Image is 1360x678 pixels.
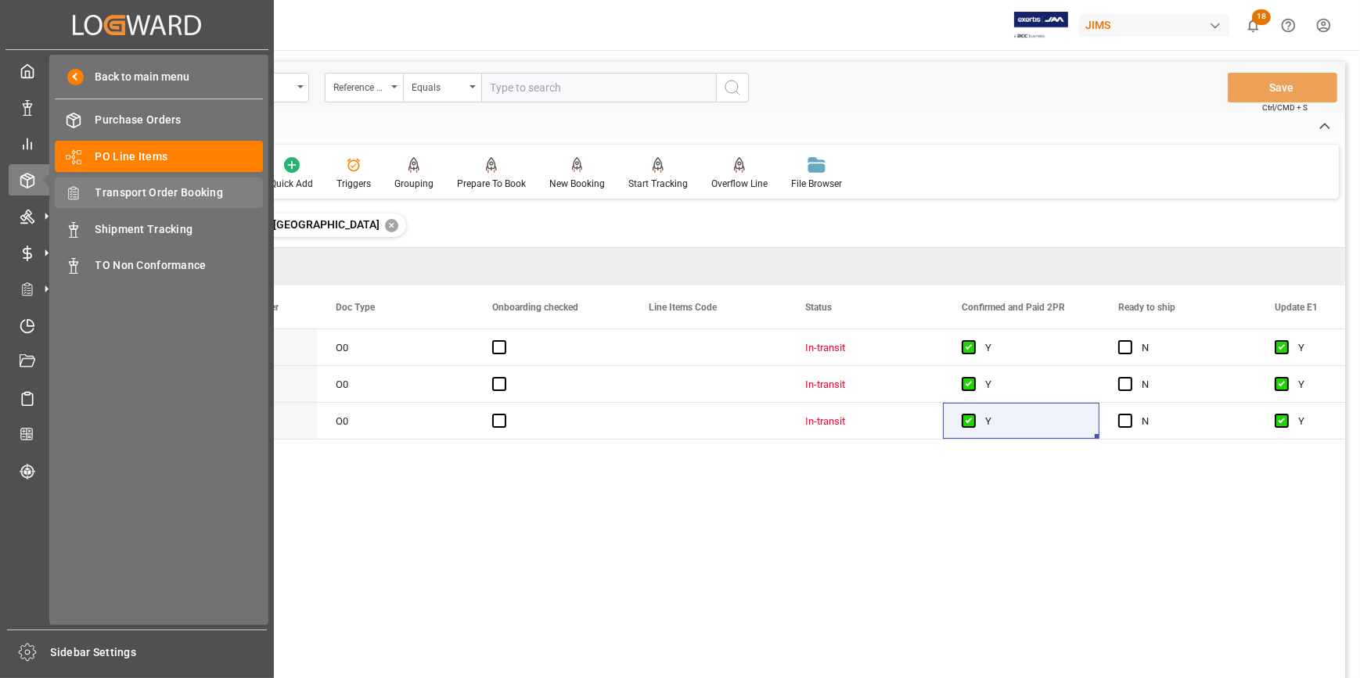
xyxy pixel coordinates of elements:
[95,221,264,238] span: Shipment Tracking
[51,644,268,661] span: Sidebar Settings
[95,185,264,201] span: Transport Order Booking
[457,177,526,191] div: Prepare To Book
[1014,12,1068,39] img: Exertis%20JAM%20-%20Email%20Logo.jpg_1722504956.jpg
[1262,102,1308,113] span: Ctrl/CMD + S
[325,73,403,102] button: open menu
[9,56,265,86] a: My Cockpit
[1142,330,1237,366] div: N
[628,177,688,191] div: Start Tracking
[333,77,387,95] div: Reference 2 Vendor
[805,330,924,366] div: In-transit
[9,382,265,413] a: Sailing Schedules
[1142,404,1237,439] div: N
[55,105,263,135] a: Purchase Orders
[9,419,265,450] a: CO2 Calculator
[84,69,189,85] span: Back to main menu
[1228,73,1337,102] button: Save
[385,219,398,232] div: ✕
[492,302,578,313] span: Onboarding checked
[985,330,1081,366] div: Y
[95,257,264,274] span: TO Non Conformance
[985,367,1081,403] div: Y
[9,91,265,122] a: Data Management
[1142,367,1237,403] div: N
[1118,302,1175,313] span: Ready to ship
[394,177,434,191] div: Grouping
[95,112,264,128] span: Purchase Orders
[55,213,263,244] a: Shipment Tracking
[805,404,924,439] div: In-transit
[317,366,473,402] div: O0
[962,302,1065,313] span: Confirmed and Paid 2PR
[9,310,265,340] a: Timeslot Management V2
[9,346,265,377] a: Document Management
[270,177,313,191] div: Quick Add
[55,141,263,171] a: PO Line Items
[711,177,768,191] div: Overflow Line
[649,302,717,313] span: Line Items Code
[336,302,375,313] span: Doc Type
[412,77,465,95] div: Equals
[549,177,605,191] div: New Booking
[317,329,473,365] div: O0
[805,302,832,313] span: Status
[317,403,473,439] div: O0
[336,177,371,191] div: Triggers
[1275,302,1318,313] span: Update E1
[55,250,263,281] a: TO Non Conformance
[403,73,481,102] button: open menu
[55,178,263,208] a: Transport Order Booking
[9,455,265,486] a: Tracking Shipment
[791,177,842,191] div: File Browser
[805,367,924,403] div: In-transit
[9,128,265,159] a: My Reports
[481,73,716,102] input: Type to search
[985,404,1081,439] div: Y
[221,218,380,231] span: 22-10335-[GEOGRAPHIC_DATA]
[716,73,749,102] button: search button
[95,149,264,165] span: PO Line Items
